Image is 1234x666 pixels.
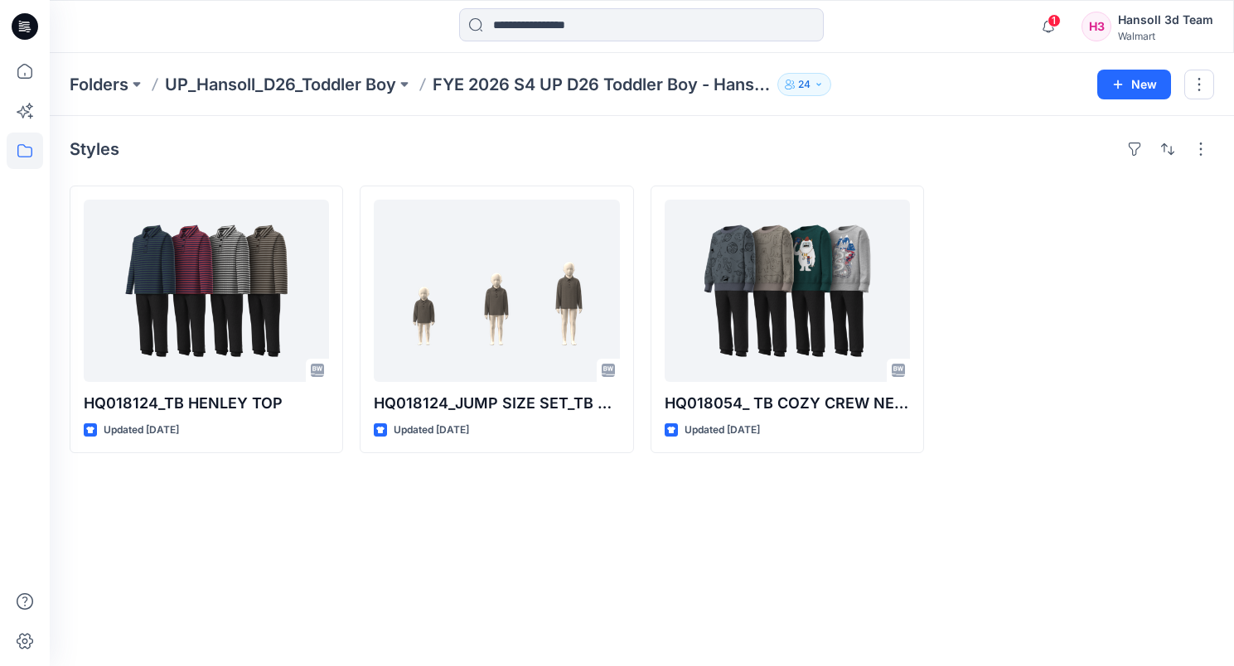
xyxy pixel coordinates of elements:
p: Updated [DATE] [685,422,760,439]
button: 24 [777,73,831,96]
a: Folders [70,73,128,96]
button: New [1097,70,1171,99]
p: Updated [DATE] [394,422,469,439]
span: 1 [1048,14,1061,27]
div: H3 [1082,12,1111,41]
p: FYE 2026 S4 UP D26 Toddler Boy - Hansoll [433,73,771,96]
p: HQ018054_ TB COZY CREW NECK [665,392,910,415]
h4: Styles [70,139,119,159]
a: UP_Hansoll_D26_Toddler Boy [165,73,396,96]
p: Updated [DATE] [104,422,179,439]
p: HQ018124_JUMP SIZE SET_TB HENLEY TOP [374,392,619,415]
a: HQ018124_JUMP SIZE SET_TB HENLEY TOP [374,200,619,382]
div: Walmart [1118,30,1213,42]
p: 24 [798,75,811,94]
p: HQ018124_TB HENLEY TOP [84,392,329,415]
a: HQ018124_TB HENLEY TOP [84,200,329,382]
div: Hansoll 3d Team [1118,10,1213,30]
a: HQ018054_ TB COZY CREW NECK [665,200,910,382]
